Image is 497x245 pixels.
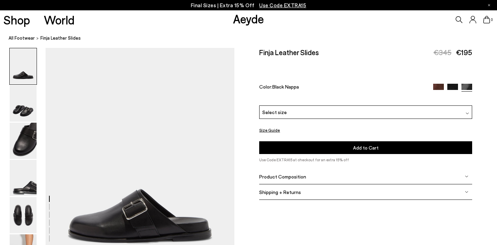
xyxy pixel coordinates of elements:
[3,14,30,26] a: Shop
[353,145,379,151] span: Add to Cart
[9,29,497,48] nav: breadcrumb
[10,123,37,159] img: Finja Leather Slides - Image 3
[44,14,75,26] a: World
[191,1,306,10] p: Final Sizes | Extra 15% Off
[10,197,37,233] img: Finja Leather Slides - Image 5
[259,189,301,195] span: Shipping + Returns
[259,84,426,92] div: Color:
[259,2,306,8] span: Navigate to /collections/ss25-final-sizes
[465,190,468,194] img: svg%3E
[259,126,280,134] button: Size Guide
[483,16,490,23] a: 0
[233,11,264,26] a: Aeyde
[10,85,37,122] img: Finja Leather Slides - Image 2
[466,112,469,115] img: svg%3E
[10,48,37,84] img: Finja Leather Slides - Image 1
[262,109,287,116] span: Select size
[10,160,37,196] img: Finja Leather Slides - Image 4
[259,157,472,163] p: Use Code EXTRA15 at checkout for an extra 15% off
[272,84,299,90] span: Black Nappa
[9,34,35,42] a: All Footwear
[433,48,451,57] span: €345
[465,175,468,178] img: svg%3E
[259,48,319,57] h2: Finja Leather Slides
[490,18,494,22] span: 0
[456,48,472,57] span: €195
[259,174,306,180] span: Product Composition
[40,34,81,42] span: Finja Leather Slides
[259,141,472,154] button: Add to Cart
